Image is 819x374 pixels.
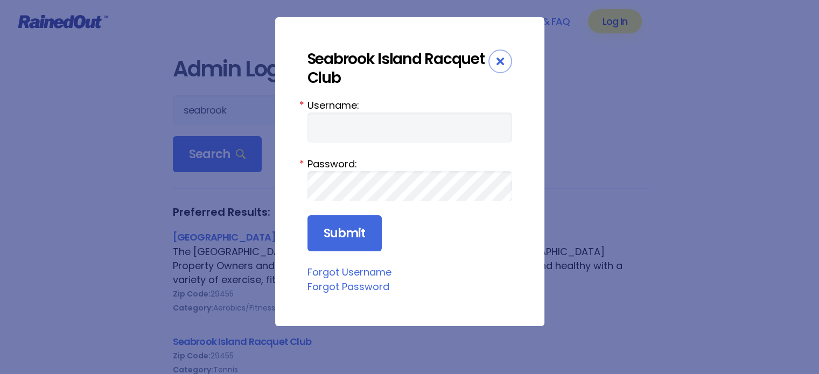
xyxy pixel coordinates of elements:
[307,215,382,252] input: Submit
[307,157,512,171] label: Password:
[307,98,512,112] label: Username:
[488,50,512,73] div: Close
[307,50,488,87] div: Seabrook Island Racquet Club
[307,265,391,279] a: Forgot Username
[307,280,389,293] a: Forgot Password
